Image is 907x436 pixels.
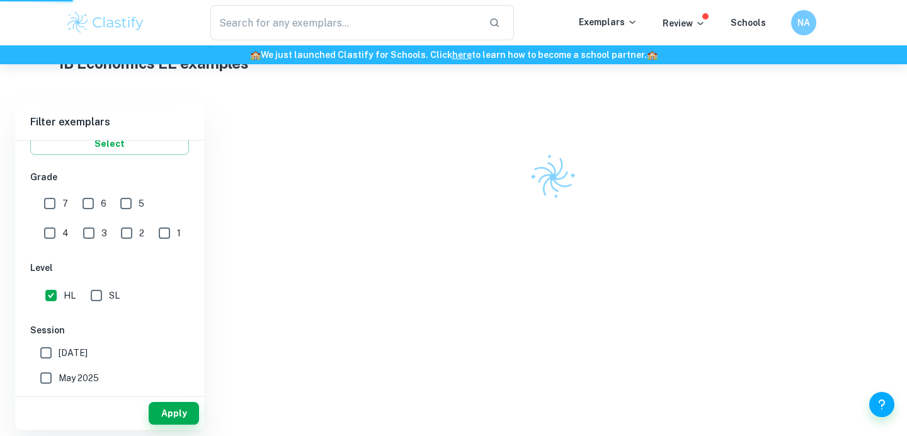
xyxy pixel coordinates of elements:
a: here [452,50,472,60]
span: [DATE] [59,346,88,360]
p: Exemplars [579,15,637,29]
span: 5 [139,197,144,210]
span: 2 [139,226,144,240]
img: Clastify logo [522,146,584,208]
h6: Session [30,323,189,337]
span: HL [64,289,76,302]
h6: NA [797,16,811,30]
span: 4 [62,226,69,240]
button: NA [791,10,816,35]
button: Select [30,132,189,155]
span: 6 [101,197,106,210]
span: 7 [62,197,68,210]
span: 🏫 [647,50,658,60]
button: Help and Feedback [869,392,894,417]
input: Search for any exemplars... [210,5,479,40]
span: 🏫 [250,50,261,60]
h6: Level [30,261,189,275]
span: SL [109,289,120,302]
h6: Grade [30,170,189,184]
img: Clastify logo [66,10,145,35]
span: 1 [177,226,181,240]
h6: We just launched Clastify for Schools. Click to learn how to become a school partner. [3,48,904,62]
button: Apply [149,402,199,425]
span: 3 [101,226,107,240]
a: Schools [731,18,766,28]
h6: Filter exemplars [15,105,204,140]
p: Review [663,16,705,30]
span: May 2025 [59,371,99,385]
